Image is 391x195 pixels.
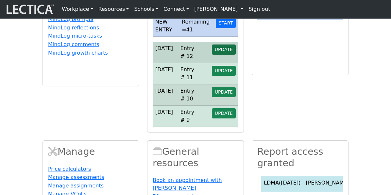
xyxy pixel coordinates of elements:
a: Sign out [246,3,273,16]
td: Entry # 12 [178,42,198,63]
a: Schools [131,3,161,16]
a: MindLog prompts [48,16,93,22]
span: UPDATE [215,89,233,95]
a: Resources [96,3,132,16]
td: Entry # 11 [178,63,198,84]
td: Remaining = [179,15,213,37]
span: UPDATE [215,68,233,73]
a: MindLog reflections [48,25,99,31]
span: ([DATE]) [279,180,301,186]
a: [PERSON_NAME] [192,3,246,16]
button: UPDATE [212,44,236,55]
a: Manage assignments [48,183,104,189]
span: [DATE] [155,109,173,115]
td: NEW ENTRY [153,15,179,37]
a: Connect [161,3,192,16]
a: MindLog comments [48,41,99,47]
td: Entry # 10 [178,84,198,106]
button: UPDATE [212,108,236,118]
span: [DATE] [155,45,173,51]
span: 41 [186,27,193,33]
span: [DATE] [155,66,173,73]
a: MindLog growth charts [48,50,108,56]
div: [PERSON_NAME] [306,179,349,187]
span: Resources [153,146,162,157]
a: MindLog micro-tasks [48,33,102,39]
td: LDMA [261,176,303,192]
span: [DATE] [155,88,173,94]
h2: Report access granted [257,146,343,168]
span: UPDATE [215,111,233,116]
span: Manage [48,146,58,157]
h2: General resources [153,146,238,168]
a: Price calculators [48,166,91,172]
td: Entry # 9 [178,106,198,127]
img: lecticalive [5,3,54,15]
a: Workplace [59,3,96,16]
button: UPDATE [212,66,236,76]
button: UPDATE [212,87,236,97]
span: UPDATE [215,47,233,52]
td: Entry # 8 [178,127,198,148]
button: START [216,18,236,28]
a: Manage assessments [48,174,104,180]
h2: Manage [48,146,134,157]
a: Book an appointment with [PERSON_NAME] [153,177,222,191]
